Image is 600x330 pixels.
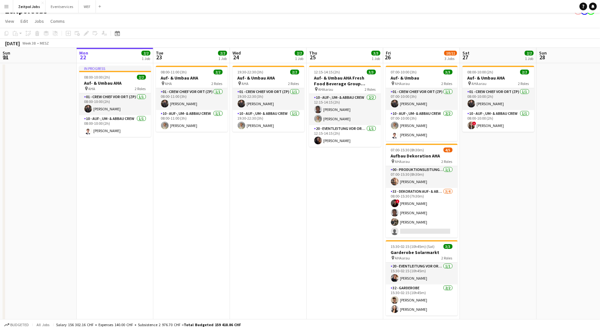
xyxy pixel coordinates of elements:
span: Jobs [34,18,44,24]
span: 25 [308,54,317,61]
span: 27 [461,54,469,61]
span: 12:15-14:15 (2h) [314,70,340,74]
span: 2/2 [290,70,299,74]
span: 2 Roles [442,81,452,86]
app-job-card: 19:30-22:30 (3h)2/2Auf- & Umbau AHA AHA2 Roles01 - Crew Chief vor Ort (ZP)1/119:30-22:30 (3h)[PER... [232,66,304,132]
span: 26 [385,54,391,61]
a: Comms [48,17,67,25]
a: Edit [18,17,30,25]
span: 3/3 [444,70,452,74]
span: 2/2 [214,70,223,74]
h3: Auf- & Umbau [386,75,458,81]
span: Edit [21,18,28,24]
span: 2 Roles [212,81,223,86]
app-card-role: 20 - Eventleitung vor Ort (ZP)1/115:30-02:15 (10h45m)[PERSON_NAME] [386,263,458,284]
h3: Aufbau Dekoration AHA [386,153,458,159]
span: 4/5 [444,148,452,152]
span: AHA [165,81,172,86]
app-card-role: 00 - Produktionsleitung vor Ort (ZP)1/107:00-15:30 (8h30m)[PERSON_NAME] [386,166,458,188]
div: 12:15-14:15 (2h)3/3Auf- & Umbau AHA Fresh Food Beverage Group AGKadertag AHAarau2 Roles10 - Auf-,... [309,66,381,147]
span: 10/11 [444,51,457,55]
span: 22 [78,54,88,61]
app-job-card: 15:30-02:15 (10h45m) (Sat)3/3Garderobe Solarmarkt AHAarau2 Roles20 - Eventleitung vor Ort (ZP)1/1... [386,240,458,316]
app-card-role: 01 - Crew Chief vor Ort (ZP)1/108:00-10:00 (2h)[PERSON_NAME] [462,88,534,110]
app-card-role: 01 - Crew Chief vor Ort (ZP)1/107:00-10:00 (3h)[PERSON_NAME] [386,88,458,110]
span: 21 [2,54,10,61]
span: View [5,18,14,24]
app-card-role: 10 - Auf-, Um- & Abbau Crew2/212:15-14:15 (2h)[PERSON_NAME][PERSON_NAME] [309,94,381,125]
h3: Auf- & Umbau AHA [156,75,228,81]
span: AHAarau [395,256,410,260]
span: Fri [386,50,391,56]
span: 08:00-11:00 (3h) [161,70,187,74]
span: 2 Roles [135,86,146,91]
app-job-card: 07:00-10:00 (3h)3/3Auf- & Umbau AHAarau2 Roles01 - Crew Chief vor Ort (ZP)1/107:00-10:00 (3h)[PER... [386,66,458,141]
app-card-role: 10 - Auf-, Um- & Abbau Crew1/108:00-10:00 (2h)![PERSON_NAME] [462,110,534,132]
app-card-role: 01 - Crew Chief vor Ort (ZP)1/119:30-22:30 (3h)[PERSON_NAME] [232,88,304,110]
span: 3/3 [367,70,376,74]
app-card-role: 01 - Crew Chief vor Ort (ZP)1/108:00-11:00 (3h)[PERSON_NAME] [156,88,228,110]
span: Sat [462,50,469,56]
div: 1 Job [218,56,227,61]
span: 2 Roles [442,256,452,260]
span: AHAarau [395,159,410,164]
span: 07:00-10:00 (3h) [391,70,417,74]
span: 28 [538,54,547,61]
span: 23 [155,54,163,61]
button: Eventservices [46,0,79,13]
span: Tue [156,50,163,56]
div: 1 Job [525,56,533,61]
span: AHAarau [395,81,410,86]
app-card-role: 10 - Auf-, Um- & Abbau Crew1/108:00-11:00 (3h)[PERSON_NAME] [156,110,228,132]
span: 08:00-10:00 (2h) [84,75,110,80]
span: ! [472,122,476,125]
app-job-card: 07:00-15:30 (8h30m)4/5Aufbau Dekoration AHA AHAarau2 Roles00 - Produktionsleitung vor Ort (ZP)1/1... [386,144,458,238]
span: Wed [232,50,241,56]
button: Budgeted [3,321,30,328]
app-job-card: In progress08:00-10:00 (2h)2/2Auf- & Umbau AHA AHA2 Roles01 - Crew Chief vor Ort (ZP)1/108:00-10:... [79,66,151,137]
span: 15:30-02:15 (10h45m) (Sat) [391,244,435,249]
span: AHA [89,86,96,91]
app-card-role: 10 - Auf-, Um- & Abbau Crew1/119:30-22:30 (3h)[PERSON_NAME] [232,110,304,132]
div: 1 Job [142,56,150,61]
div: 1 Job [372,56,380,61]
span: 2 Roles [365,87,376,92]
span: All jobs [35,322,51,327]
span: 08:00-10:00 (2h) [468,70,494,74]
span: ! [396,199,400,203]
span: 2/2 [525,51,534,55]
span: 2/2 [141,51,150,55]
span: 19:30-22:30 (3h) [238,70,264,74]
span: 2 Roles [288,81,299,86]
div: 08:00-11:00 (3h)2/2Auf- & Umbau AHA AHA2 Roles01 - Crew Chief vor Ort (ZP)1/108:00-11:00 (3h)[PER... [156,66,228,132]
span: 3/3 [444,244,452,249]
span: Budgeted [10,323,29,327]
span: Sun [3,50,10,56]
h3: Garderobe Solarmarkt [386,250,458,255]
app-job-card: 08:00-10:00 (2h)2/2Auf- & Umbau AHA AHAarau2 Roles01 - Crew Chief vor Ort (ZP)1/108:00-10:00 (2h)... [462,66,534,132]
app-card-role: 20 - Eventleitung vor Ort (ZP)1/112:15-14:15 (2h)[PERSON_NAME] [309,125,381,147]
app-card-role: 10 - Auf-, Um- & Abbau Crew2/207:00-10:00 (3h)[PERSON_NAME][PERSON_NAME] [386,110,458,141]
div: 1 Job [295,56,303,61]
app-card-role: 32 - Garderobe2/215:30-02:15 (10h45m)[PERSON_NAME][PERSON_NAME] [386,284,458,316]
app-card-role: 33 - Dekoration Auf- & Abbau3/408:00-15:30 (7h30m)![PERSON_NAME][PERSON_NAME][PERSON_NAME] [386,188,458,238]
span: AHAarau [472,81,487,86]
span: Sun [539,50,547,56]
app-card-role: 10 - Auf-, Um- & Abbau Crew1/108:00-10:00 (2h)[PERSON_NAME] [79,115,151,137]
span: Total Budgeted 159 418.86 CHF [184,322,241,327]
a: View [3,17,17,25]
span: 2/2 [137,75,146,80]
h3: Auf- & Umbau AHA [232,75,304,81]
span: 2 Roles [518,81,529,86]
span: Week 38 [21,41,37,46]
span: 2/2 [295,51,304,55]
h3: Auf- & Umbau AHA [462,75,534,81]
span: 2/2 [218,51,227,55]
span: 2/2 [520,70,529,74]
